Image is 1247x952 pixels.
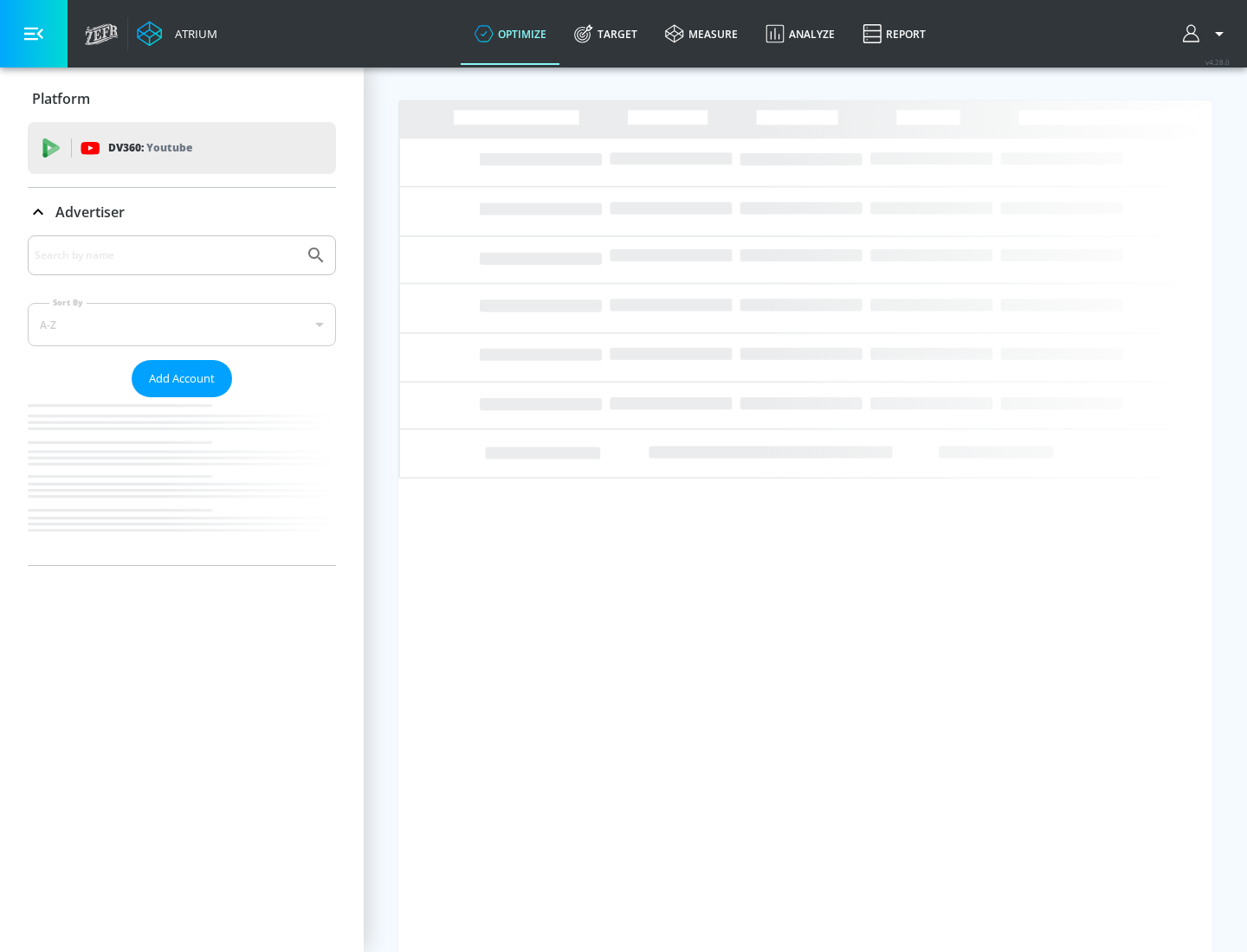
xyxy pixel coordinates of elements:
[28,235,336,565] div: Advertiser
[28,122,336,174] div: DV360: Youtube
[149,369,215,389] span: Add Account
[55,203,125,222] p: Advertiser
[49,297,87,308] label: Sort By
[28,74,336,123] div: Platform
[137,21,217,47] a: Atrium
[32,89,90,108] p: Platform
[849,3,940,65] a: Report
[1205,57,1230,67] span: v 4.28.0
[560,3,651,65] a: Target
[28,397,336,565] nav: list of Advertiser
[28,188,336,236] div: Advertiser
[108,138,192,158] p: DV360:
[132,360,232,397] button: Add Account
[35,244,297,267] input: Search by name
[28,303,336,346] div: A-Z
[461,3,560,65] a: optimize
[651,3,752,65] a: measure
[168,26,217,42] div: Atrium
[146,138,192,157] p: Youtube
[752,3,849,65] a: Analyze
